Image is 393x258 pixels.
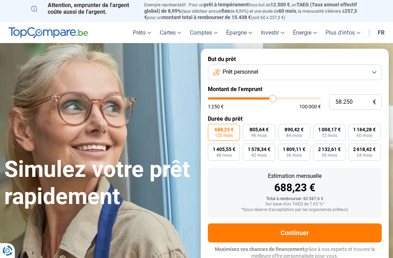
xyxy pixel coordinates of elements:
span: 48 mois [216,153,232,157]
a: Plus d'infos [321,22,365,43]
a: fr [374,22,389,43]
img: TopCompare [8,27,88,38]
span: 1 405,55 € [213,147,235,152]
div: *Sous réserve d'acceptation par les organismes prêteurs [213,208,376,212]
span: 2 618,42 € [353,147,376,152]
span: 1 004,17 € [318,127,341,132]
span: Prêt personnel [223,68,258,76]
span: prêt à tempérament [204,2,249,7]
p: Exemple représentatif : Pour un tous but de , un (taux débiteur annuel de 8,99%) et une durée de ... [144,2,362,20]
label: Montant de l'emprunt [208,86,382,92]
span: 30 mois [322,153,337,157]
span: 2 132,61 € [318,147,341,152]
span: TAEG (Taux annuel effectif global) de 8,99% [144,2,357,14]
span: 805,64 € [250,127,269,132]
div: Estimation mensuelle [213,173,376,179]
a: Comptes [186,22,222,43]
a: Prêts [129,22,156,43]
span: Maximisez vos chances de financement [215,246,304,252]
span: 12.500 € [270,2,290,7]
span: 72 mois [322,133,337,138]
span: 1 578,34 € [248,147,270,152]
span: 100 000 € [299,104,321,109]
div: Sur base d'un TAEG de 7.65 %* [213,202,376,207]
a: Épargne [222,22,257,43]
span: 60 mois [357,133,372,138]
a: Énergie [289,22,321,43]
button: Continuer [208,223,382,242]
button: Prêt personnel [208,65,382,80]
span: 42 mois [251,153,267,157]
a: Cartes [156,22,186,43]
span: 120 mois [215,133,233,138]
span: 84 mois [286,133,302,138]
label: Durée du prêt [208,115,382,122]
span: 257,3 € [144,8,357,20]
div: Total à rembourser: 82 587,6 € [213,197,376,202]
span: 1 250 € [208,104,224,109]
span: 96 mois [251,133,267,138]
span: 36 mois [286,153,302,157]
span: 60 mois [278,8,296,14]
span: 890,42 € [285,127,304,132]
span: 1 809,11 € [283,147,305,152]
a: Investir [257,22,289,43]
span: montant total à rembourser de 15.438 € [162,14,251,20]
span: € [373,99,376,105]
div: 688,23 € [213,182,376,193]
label: But du prêt [208,56,382,62]
h1: Simulez votre prêt rapidement [4,156,192,210]
p: Attention, emprunter de l'argent coûte aussi de l'argent. [31,2,136,15]
span: fixe [222,8,230,14]
span: 1 164,28 € [353,127,376,132]
span: 24 mois [357,153,372,157]
span: 688,23 € [215,127,234,132]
